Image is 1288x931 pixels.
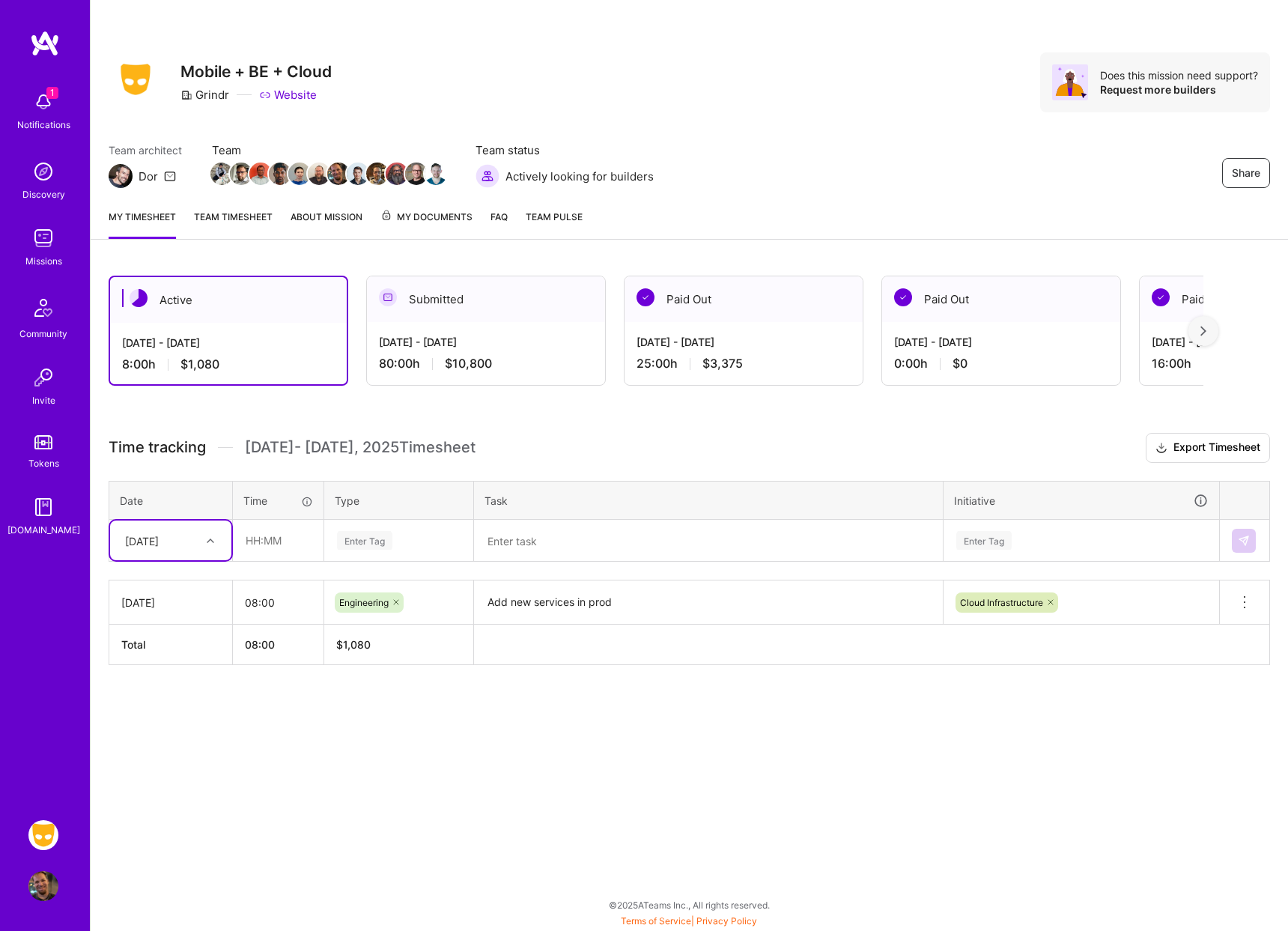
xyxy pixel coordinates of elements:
img: bell [28,87,58,117]
input: HH:MM [234,521,323,560]
a: Team Member Avatar [407,161,426,186]
div: © 2025 ATeams Inc., All rights reserved. [90,886,1288,924]
a: Team Member Avatar [251,161,270,186]
a: About Mission [291,209,362,239]
div: [DATE] [125,533,159,548]
span: $0 [953,356,967,372]
a: Website [259,87,317,103]
div: Request more builders [1100,82,1258,97]
div: Dor [139,169,158,184]
img: Community [25,290,61,326]
a: Team Member Avatar [329,161,348,186]
a: Grindr: Mobile + BE + Cloud [25,820,62,850]
div: Missions [25,253,62,269]
input: HH:MM [233,583,323,622]
div: [DOMAIN_NAME] [7,522,80,538]
a: Team Member Avatar [387,161,407,186]
textarea: Add new services in prod [476,582,941,623]
img: Active [130,289,148,307]
th: Task [474,481,944,520]
div: Initiative [954,492,1209,509]
th: 08:00 [233,625,324,665]
div: Grindr [180,87,229,103]
span: $10,800 [445,356,492,372]
th: Type [324,481,474,520]
a: Team Member Avatar [290,161,309,186]
div: [DATE] - [DATE] [122,335,335,351]
div: Time [243,493,313,509]
span: [DATE] - [DATE] , 2025 Timesheet [245,438,476,457]
span: Team [212,142,446,158]
img: Team Member Avatar [269,163,291,185]
a: User Avatar [25,871,62,901]
a: Team timesheet [194,209,273,239]
a: Privacy Policy [696,915,757,927]
a: Team Member Avatar [212,161,231,186]
span: $ 1,080 [336,638,371,651]
div: Notifications [17,117,70,133]
img: Team Member Avatar [288,163,311,185]
span: 1 [46,87,58,99]
div: Enter Tag [956,529,1012,552]
img: Avatar [1052,64,1088,100]
img: Team Member Avatar [327,163,350,185]
a: Team Member Avatar [231,161,251,186]
a: Team Pulse [526,209,583,239]
div: Submitted [367,276,605,322]
a: FAQ [490,209,508,239]
div: Tokens [28,455,59,471]
a: My Documents [380,209,473,239]
span: Actively looking for builders [505,169,654,184]
i: icon Chevron [207,537,214,545]
div: [DATE] - [DATE] [894,334,1108,350]
span: Cloud Infrastructure [960,597,1043,608]
img: tokens [34,435,52,449]
div: Paid Out [882,276,1120,322]
div: Discovery [22,186,65,202]
span: Engineering [339,597,389,608]
img: Team Member Avatar [230,163,252,185]
span: Team architect [109,142,182,158]
img: Submitted [379,288,397,306]
a: Team Member Avatar [348,161,368,186]
a: Team Member Avatar [309,161,329,186]
div: Does this mission need support? [1100,68,1258,82]
img: Paid Out [894,288,912,306]
span: Team Pulse [526,211,583,222]
a: Team Member Avatar [426,161,446,186]
div: Community [19,326,67,342]
div: Invite [32,392,55,408]
img: discovery [28,157,58,186]
span: Time tracking [109,438,206,457]
img: User Avatar [28,871,58,901]
i: icon Mail [164,170,176,182]
img: Invite [28,363,58,392]
img: Company Logo [109,59,162,100]
img: Team Member Avatar [249,163,272,185]
span: $1,080 [180,357,219,372]
img: guide book [28,492,58,522]
img: Team Member Avatar [366,163,389,185]
img: Team Member Avatar [386,163,408,185]
a: Team Member Avatar [270,161,290,186]
img: right [1200,326,1206,336]
th: Date [109,481,233,520]
img: Team Member Avatar [425,163,447,185]
th: Total [109,625,233,665]
button: Share [1222,158,1270,188]
div: 25:00 h [637,356,851,372]
img: logo [30,30,60,57]
span: Share [1232,166,1260,181]
div: 8:00 h [122,357,335,372]
img: Team Architect [109,164,133,188]
span: Team status [476,142,654,158]
a: Terms of Service [621,915,691,927]
div: [DATE] - [DATE] [379,334,593,350]
img: Paid Out [1152,288,1170,306]
img: Grindr: Mobile + BE + Cloud [28,820,58,850]
a: My timesheet [109,209,176,239]
i: icon CompanyGray [180,89,192,101]
div: Enter Tag [337,529,392,552]
img: Actively looking for builders [476,164,499,188]
span: | [621,915,757,927]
